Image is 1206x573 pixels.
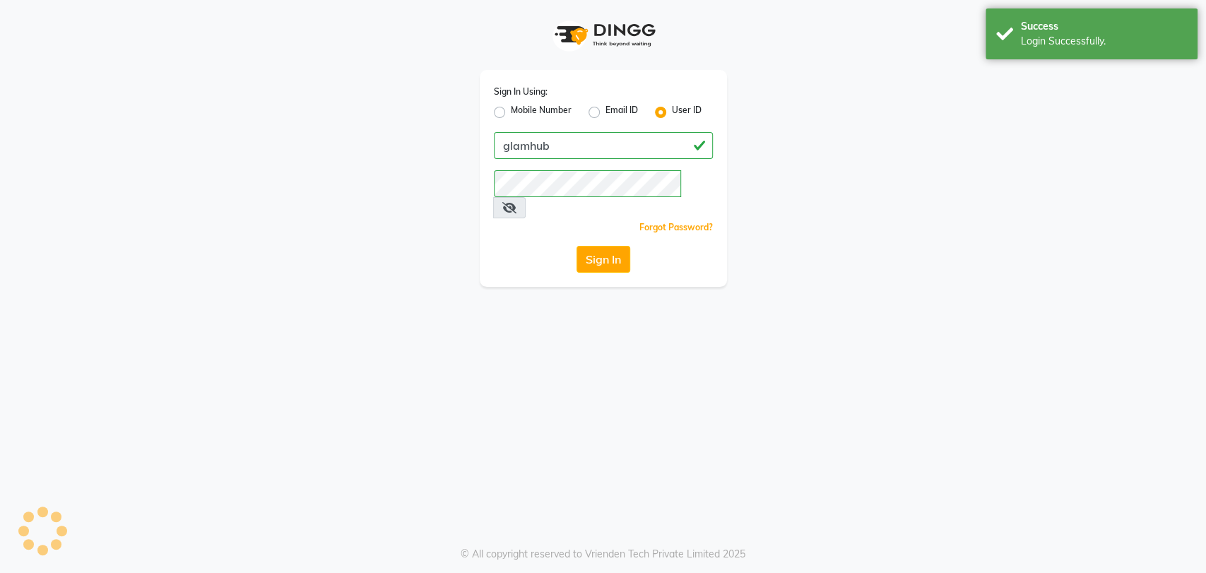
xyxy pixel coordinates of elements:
button: Sign In [577,246,630,273]
div: Success [1021,19,1187,34]
label: Sign In Using: [494,85,548,98]
label: Email ID [605,104,638,121]
label: Mobile Number [511,104,572,121]
img: logo1.svg [547,14,660,56]
a: Forgot Password? [639,222,713,232]
input: Username [494,170,681,197]
input: Username [494,132,713,159]
div: Login Successfully. [1021,34,1187,49]
label: User ID [672,104,702,121]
